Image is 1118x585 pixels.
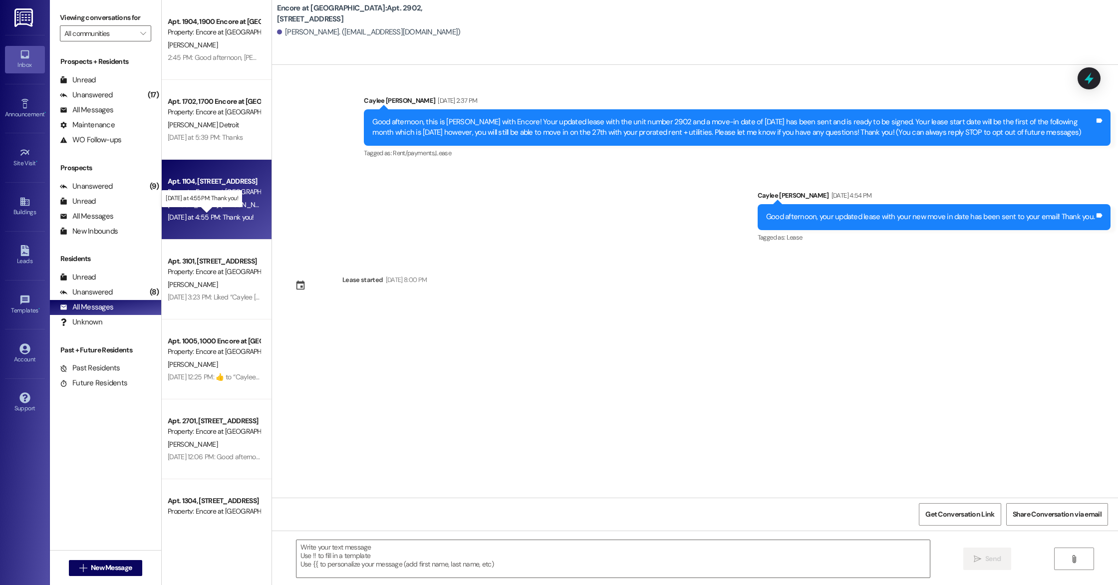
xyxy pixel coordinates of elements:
[44,109,46,116] span: •
[36,158,37,165] span: •
[277,3,477,24] b: Encore at [GEOGRAPHIC_DATA]: Apt. 2902, [STREET_ADDRESS]
[342,275,383,285] div: Lease started
[168,40,218,49] span: [PERSON_NAME]
[168,16,260,27] div: Apt. 1904, 1900 Encore at [GEOGRAPHIC_DATA]
[168,256,260,267] div: Apt. 3101, [STREET_ADDRESS]
[5,292,45,318] a: Templates •
[1013,509,1102,520] span: Share Conversation via email
[168,200,221,209] span: [PERSON_NAME]
[38,305,40,312] span: •
[60,302,113,312] div: All Messages
[168,292,778,301] div: [DATE] 3:23 PM: Liked “Caylee [PERSON_NAME] (Encore at [GEOGRAPHIC_DATA]): Good morning, [PERSON_...
[50,345,161,355] div: Past + Future Residents
[60,90,113,100] div: Unanswered
[168,360,218,369] span: [PERSON_NAME]
[168,440,218,449] span: [PERSON_NAME]
[147,285,161,300] div: (8)
[60,75,96,85] div: Unread
[5,242,45,269] a: Leads
[60,181,113,192] div: Unanswered
[166,194,238,203] p: [DATE] at 4:55 PM: Thank you!
[60,120,115,130] div: Maintenance
[364,146,1111,160] div: Tagged as:
[168,506,260,517] div: Property: Encore at [GEOGRAPHIC_DATA]
[435,95,477,106] div: [DATE] 2:37 PM
[919,503,1001,526] button: Get Conversation Link
[364,95,1111,109] div: Caylee [PERSON_NAME]
[140,29,146,37] i: 
[168,336,260,346] div: Apt. 1005, 1000 Encore at [GEOGRAPHIC_DATA]
[758,230,1111,245] div: Tagged as:
[60,287,113,297] div: Unanswered
[69,560,143,576] button: New Message
[5,46,45,73] a: Inbox
[50,56,161,67] div: Prospects + Residents
[60,211,113,222] div: All Messages
[168,267,260,277] div: Property: Encore at [GEOGRAPHIC_DATA]
[147,179,161,194] div: (9)
[91,563,132,573] span: New Message
[64,25,135,41] input: All communities
[60,363,120,373] div: Past Residents
[60,105,113,115] div: All Messages
[372,117,1095,138] div: Good afternoon, this is [PERSON_NAME] with Encore! Your updated lease with the unit number 2902 a...
[974,555,981,563] i: 
[168,133,243,142] div: [DATE] at 5:39 PM: Thanks
[168,346,260,357] div: Property: Encore at [GEOGRAPHIC_DATA]
[50,254,161,264] div: Residents
[168,452,597,461] div: [DATE] 12:06 PM: Good afternoon, this is Caylee with Encore! I just wanted to let you know that y...
[168,496,260,506] div: Apt. 1304, [STREET_ADDRESS]
[60,317,102,327] div: Unknown
[5,193,45,220] a: Buildings
[168,107,260,117] div: Property: Encore at [GEOGRAPHIC_DATA]
[383,275,427,285] div: [DATE] 8:00 PM
[168,120,239,129] span: [PERSON_NAME] Detroit
[985,554,1001,564] span: Send
[5,144,45,171] a: Site Visit •
[60,226,118,237] div: New Inbounds
[145,87,161,103] div: (17)
[14,8,35,27] img: ResiDesk Logo
[50,163,161,173] div: Prospects
[168,27,260,37] div: Property: Encore at [GEOGRAPHIC_DATA]
[60,378,127,388] div: Future Residents
[60,196,96,207] div: Unread
[168,280,218,289] span: [PERSON_NAME]
[168,372,472,381] div: [DATE] 12:25 PM: ​👍​ to “ Caylee [PERSON_NAME] (Encore at [GEOGRAPHIC_DATA]): We close at 5:30pm! ”
[168,176,260,187] div: Apt. 1104, [STREET_ADDRESS]
[168,426,260,437] div: Property: Encore at [GEOGRAPHIC_DATA]
[5,389,45,416] a: Support
[277,27,461,37] div: [PERSON_NAME]. ([EMAIL_ADDRESS][DOMAIN_NAME])
[168,53,682,62] div: 2:45 PM: Good afternoon, [PERSON_NAME]! This is Caylee from Encore. We have a package for you at ...
[829,190,872,201] div: [DATE] 4:54 PM
[393,149,435,157] span: Rent/payments ,
[220,200,270,209] span: [PERSON_NAME]
[168,213,254,222] div: [DATE] at 4:55 PM: Thank you!
[1006,503,1108,526] button: Share Conversation via email
[1070,555,1078,563] i: 
[435,149,451,157] span: Lease
[60,135,121,145] div: WO Follow-ups
[766,212,1095,222] div: Good afternoon, your updated lease with your new move in date has been sent to your email! Thank ...
[168,416,260,426] div: Apt. 2701, [STREET_ADDRESS]
[60,10,151,25] label: Viewing conversations for
[168,96,260,107] div: Apt. 1702, 1700 Encore at [GEOGRAPHIC_DATA]
[787,233,803,242] span: Lease
[60,272,96,283] div: Unread
[5,340,45,367] a: Account
[168,187,260,197] div: Property: Encore at [GEOGRAPHIC_DATA]
[758,190,1111,204] div: Caylee [PERSON_NAME]
[963,548,1012,570] button: Send
[925,509,994,520] span: Get Conversation Link
[79,564,87,572] i: 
